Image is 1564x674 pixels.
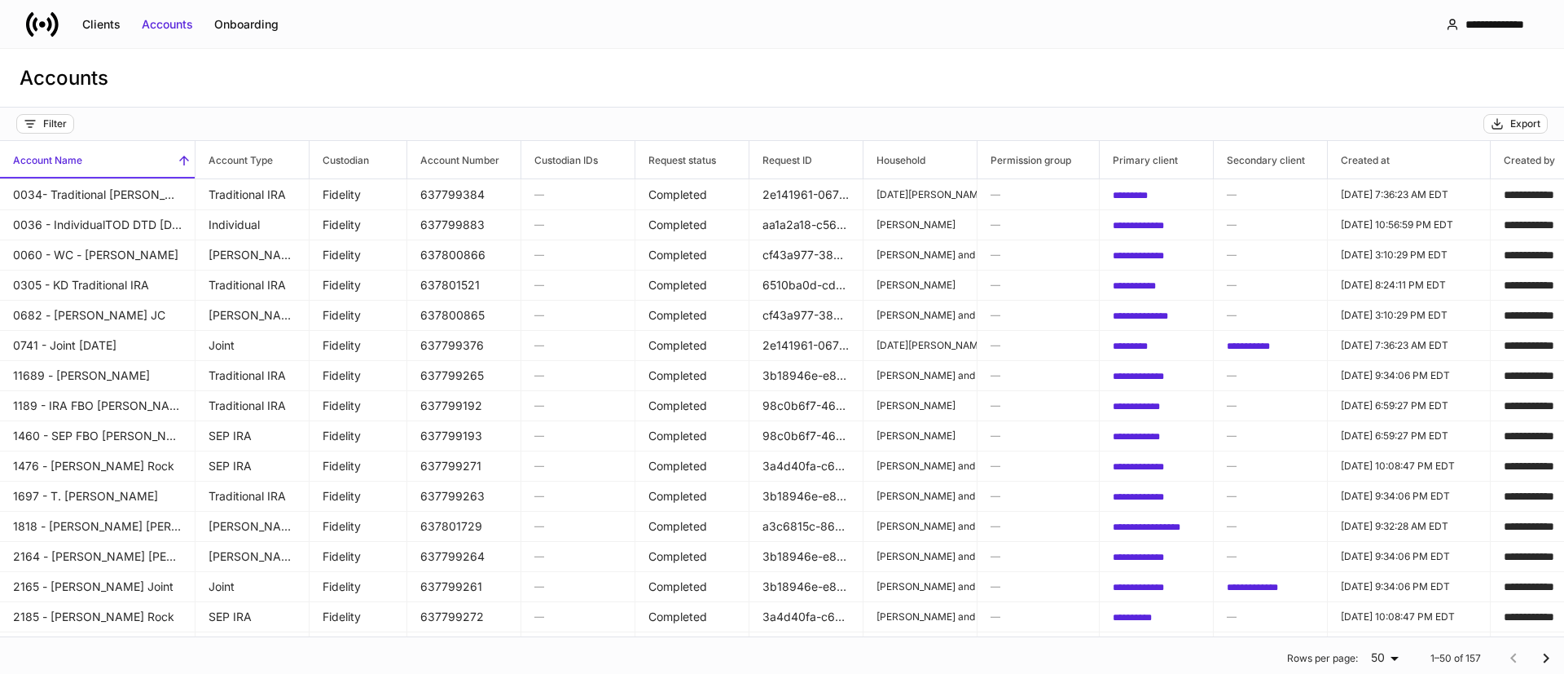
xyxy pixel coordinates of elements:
[72,11,131,37] button: Clients
[876,249,964,262] p: [PERSON_NAME] and [PERSON_NAME]
[195,541,310,572] td: Roth IRA
[1328,421,1491,452] td: 2025-09-02T22:59:27.681Z
[310,451,407,482] td: Fidelity
[142,16,193,33] div: Accounts
[1328,179,1491,210] td: 2025-09-03T11:36:23.913Z
[195,330,310,361] td: Joint
[20,65,108,91] h3: Accounts
[1100,451,1214,482] td: c7f1b083-e735-465b-9344-0dc43e99c1aa
[310,240,407,271] td: Fidelity
[1364,650,1404,666] div: 50
[991,187,1086,202] h6: —
[534,548,622,564] h6: —
[1227,307,1314,323] h6: —
[1510,117,1540,130] div: Export
[635,632,749,663] td: Completed
[1328,601,1491,632] td: 2025-09-03T02:08:47.150Z
[876,610,964,623] p: [PERSON_NAME] and [PERSON_NAME]
[310,141,406,178] span: Custodian
[1341,309,1477,322] p: [DATE] 3:10:29 PM EDT
[1328,511,1491,542] td: 2025-09-04T13:32:28.646Z
[195,240,310,271] td: Roth IRA
[407,300,521,331] td: 637800865
[991,488,1086,504] h6: —
[534,579,622,594] h6: —
[876,430,964,443] p: [PERSON_NAME]
[204,11,289,37] button: Onboarding
[195,632,310,663] td: Roth IRA
[991,428,1086,443] h6: —
[863,141,977,178] span: Household
[635,390,749,421] td: Completed
[1341,520,1477,533] p: [DATE] 9:32:28 AM EDT
[635,141,749,178] span: Request status
[991,247,1086,262] h6: —
[635,240,749,271] td: Completed
[749,330,863,361] td: 2e141961-0675-49d6-9f44-fd3aa9469f50
[991,609,1086,624] h6: —
[1227,247,1314,262] h6: —
[1100,481,1214,512] td: 15460fe6-2b34-4a60-838c-13265e26af3c
[310,270,407,301] td: Fidelity
[534,458,622,474] h6: —
[1227,428,1314,443] h6: —
[749,451,863,482] td: 3a4d40fa-c60c-406f-8766-d76e56d431f7
[534,247,622,262] h6: —
[1341,279,1477,292] p: [DATE] 8:24:11 PM EDT
[876,188,964,201] p: [DATE][PERSON_NAME] and [PERSON_NAME]
[635,601,749,632] td: Completed
[82,16,121,33] div: Clients
[407,270,521,301] td: 637801521
[195,152,273,168] h6: Account Type
[876,490,964,503] p: [PERSON_NAME] and [PERSON_NAME]
[876,309,964,322] p: [PERSON_NAME] and [PERSON_NAME]
[407,421,521,452] td: 637799193
[863,152,925,168] h6: Household
[876,279,964,292] p: [PERSON_NAME]
[43,117,67,130] div: Filter
[991,458,1086,474] h6: —
[1100,601,1214,632] td: df187d33-6875-457a-867d-587e281e555e
[991,217,1086,232] h6: —
[534,277,622,293] h6: —
[407,632,521,663] td: 637801732
[1227,277,1314,293] h6: —
[195,421,310,452] td: SEP IRA
[310,481,407,512] td: Fidelity
[534,187,622,202] h6: —
[1214,571,1328,602] td: 15460fe6-2b34-4a60-838c-13265e26af3c
[1328,451,1491,482] td: 2025-09-03T02:08:47.150Z
[635,330,749,361] td: Completed
[749,240,863,271] td: cf43a977-3891-401d-b04c-5ba2e56cf14b
[310,632,407,663] td: Fidelity
[991,277,1086,293] h6: —
[876,520,964,533] p: [PERSON_NAME] and [PERSON_NAME]
[195,390,310,421] td: Traditional IRA
[1341,460,1477,473] p: [DATE] 10:08:47 PM EDT
[521,141,635,178] span: Custodian IDs
[1430,652,1481,665] p: 1–50 of 157
[1491,152,1555,168] h6: Created by
[195,179,310,210] td: Traditional IRA
[1100,632,1214,663] td: e79546dd-b596-4700-a3a0-0701b33689c6
[1214,141,1327,178] span: Secondary client
[310,421,407,452] td: Fidelity
[310,390,407,421] td: Fidelity
[1328,390,1491,421] td: 2025-09-02T22:59:27.679Z
[1100,390,1214,421] td: b497b816-35bb-420d-b850-afdac032476e
[195,300,310,331] td: Roth IRA
[407,390,521,421] td: 637799192
[195,451,310,482] td: SEP IRA
[991,307,1086,323] h6: —
[1100,571,1214,602] td: f432a089-bebc-4007-827b-1ecf9140c6e3
[534,398,622,413] h6: —
[1227,548,1314,564] h6: —
[1100,209,1214,240] td: a90c9321-f1c3-4d1f-a93b-d4be18c3166a
[876,339,964,352] p: [DATE][PERSON_NAME] and [PERSON_NAME]
[407,541,521,572] td: 637799264
[195,601,310,632] td: SEP IRA
[1214,330,1328,361] td: d4a3de75-1bb7-4742-93ab-bde18484491d
[534,337,622,353] h6: —
[991,518,1086,534] h6: —
[1341,339,1477,352] p: [DATE] 7:36:23 AM EDT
